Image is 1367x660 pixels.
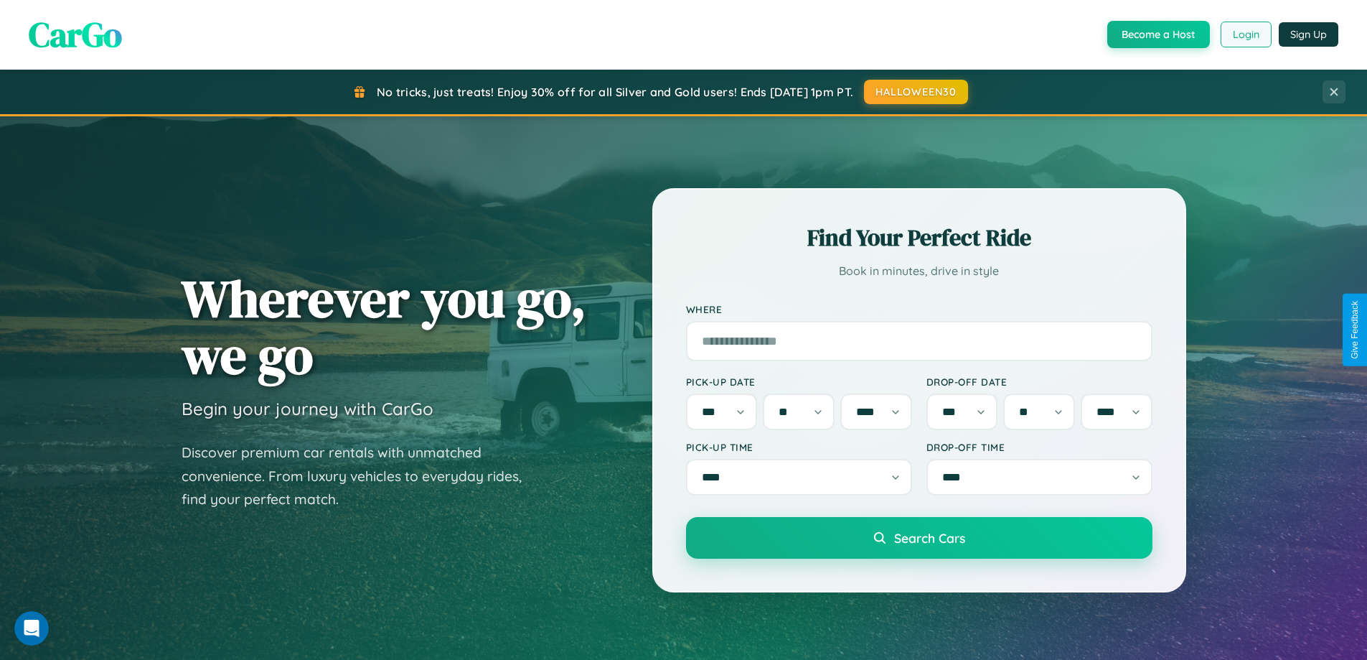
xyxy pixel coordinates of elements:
[686,261,1152,282] p: Book in minutes, drive in style
[894,530,965,546] span: Search Cars
[1279,22,1338,47] button: Sign Up
[182,398,433,419] h3: Begin your journey with CarGo
[926,376,1152,388] label: Drop-off Date
[686,222,1152,254] h2: Find Your Perfect Ride
[686,517,1152,559] button: Search Cars
[1221,22,1272,47] button: Login
[686,441,912,453] label: Pick-up Time
[377,85,853,99] span: No tricks, just treats! Enjoy 30% off for all Silver and Gold users! Ends [DATE] 1pm PT.
[29,11,122,58] span: CarGo
[1107,21,1210,48] button: Become a Host
[14,611,49,646] iframe: Intercom live chat
[926,441,1152,453] label: Drop-off Time
[1350,301,1360,359] div: Give Feedback
[864,80,968,104] button: HALLOWEEN30
[686,303,1152,315] label: Where
[182,441,540,511] p: Discover premium car rentals with unmatched convenience. From luxury vehicles to everyday rides, ...
[182,270,586,384] h1: Wherever you go, we go
[686,376,912,388] label: Pick-up Date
